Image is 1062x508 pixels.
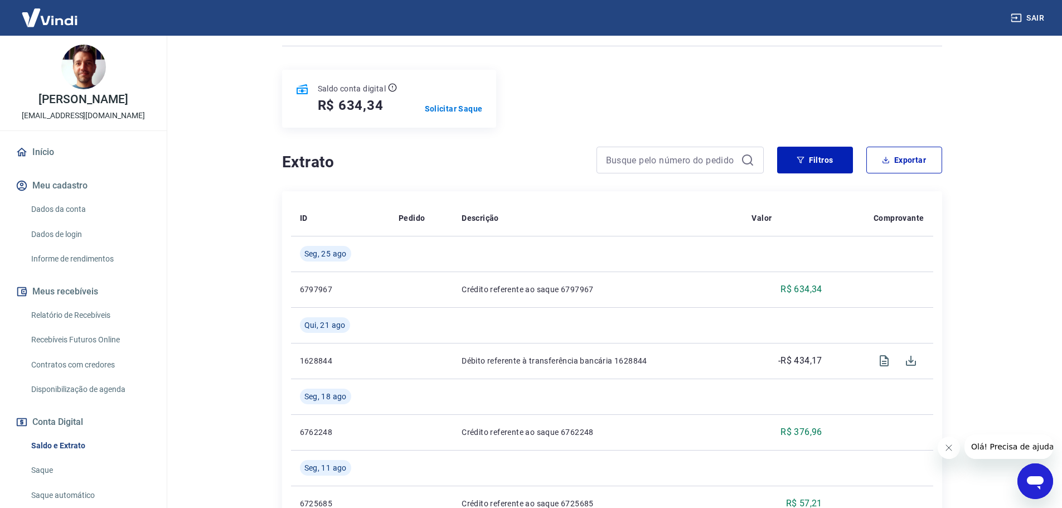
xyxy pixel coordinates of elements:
[874,212,924,224] p: Comprovante
[751,212,772,224] p: Valor
[27,354,153,376] a: Contratos com credores
[399,212,425,224] p: Pedido
[13,1,86,35] img: Vindi
[27,434,153,457] a: Saldo e Extrato
[282,151,583,173] h4: Extrato
[27,304,153,327] a: Relatório de Recebíveis
[304,391,347,402] span: Seg, 18 ago
[27,198,153,221] a: Dados da conta
[304,248,347,259] span: Seg, 25 ago
[13,140,153,165] a: Início
[300,427,381,438] p: 6762248
[780,283,822,296] p: R$ 634,34
[300,355,381,366] p: 1628844
[778,354,822,367] p: -R$ 434,17
[462,212,499,224] p: Descrição
[300,212,308,224] p: ID
[61,45,106,89] img: ea2cbd53-ed9c-45f8-8560-a1390b912330.jpeg
[777,147,853,173] button: Filtros
[462,427,734,438] p: Crédito referente ao saque 6762248
[22,110,145,122] p: [EMAIL_ADDRESS][DOMAIN_NAME]
[866,147,942,173] button: Exportar
[300,284,381,295] p: 6797967
[1008,8,1049,28] button: Sair
[462,355,734,366] p: Débito referente à transferência bancária 1628844
[318,83,386,94] p: Saldo conta digital
[304,320,346,331] span: Qui, 21 ago
[13,279,153,304] button: Meus recebíveis
[7,8,94,17] span: Olá! Precisa de ajuda?
[871,347,898,374] span: Visualizar
[304,462,347,473] span: Seg, 11 ago
[27,484,153,507] a: Saque automático
[1017,463,1053,499] iframe: Botão para abrir a janela de mensagens
[27,378,153,401] a: Disponibilização de agenda
[13,410,153,434] button: Conta Digital
[318,96,384,114] h5: R$ 634,34
[27,248,153,270] a: Informe de rendimentos
[13,173,153,198] button: Meu cadastro
[606,152,736,168] input: Busque pelo número do pedido
[425,103,483,114] a: Solicitar Saque
[462,284,734,295] p: Crédito referente ao saque 6797967
[38,94,128,105] p: [PERSON_NAME]
[780,425,822,439] p: R$ 376,96
[27,328,153,351] a: Recebíveis Futuros Online
[27,459,153,482] a: Saque
[27,223,153,246] a: Dados de login
[898,347,924,374] span: Download
[938,437,960,459] iframe: Fechar mensagem
[964,434,1053,459] iframe: Mensagem da empresa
